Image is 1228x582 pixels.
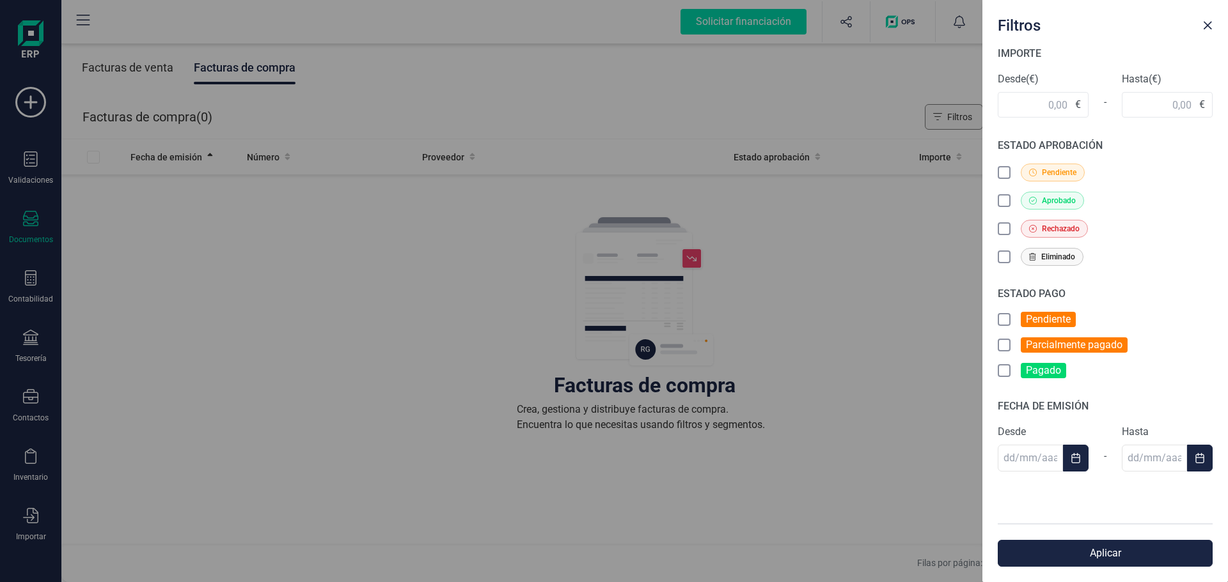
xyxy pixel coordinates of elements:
label: Pagado [1021,363,1066,378]
span: IMPORTE [998,47,1041,59]
input: dd/mm/aaaa [1122,445,1187,471]
div: - [1089,87,1122,118]
span: Eliminado [1041,251,1075,263]
label: Desde [998,424,1089,440]
label: Hasta (€) [1122,72,1213,87]
span: Aprobado [1042,195,1076,206]
span: Pendiente [1042,167,1076,178]
input: 0,00 [998,92,1089,118]
label: Hasta [1122,424,1213,440]
div: Filtros [993,10,1197,36]
span: FECHA DE EMISIÓN [998,400,1089,412]
span: ESTADO APROBACIÓN [998,139,1103,151]
span: € [1075,97,1081,112]
button: Choose Date [1063,445,1089,471]
button: Aplicar [998,540,1213,567]
label: Parcialmente pagado [1021,337,1128,353]
button: Close [1197,15,1218,36]
span: Rechazado [1042,223,1080,234]
div: - [1089,441,1122,471]
button: Choose Date [1187,445,1213,471]
input: 0,00 [1122,92,1213,118]
span: € [1199,97,1205,112]
label: Desde (€) [998,72,1089,87]
span: ESTADO PAGO [998,287,1066,300]
input: dd/mm/aaaa [998,445,1063,471]
label: Pendiente [1021,312,1076,327]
